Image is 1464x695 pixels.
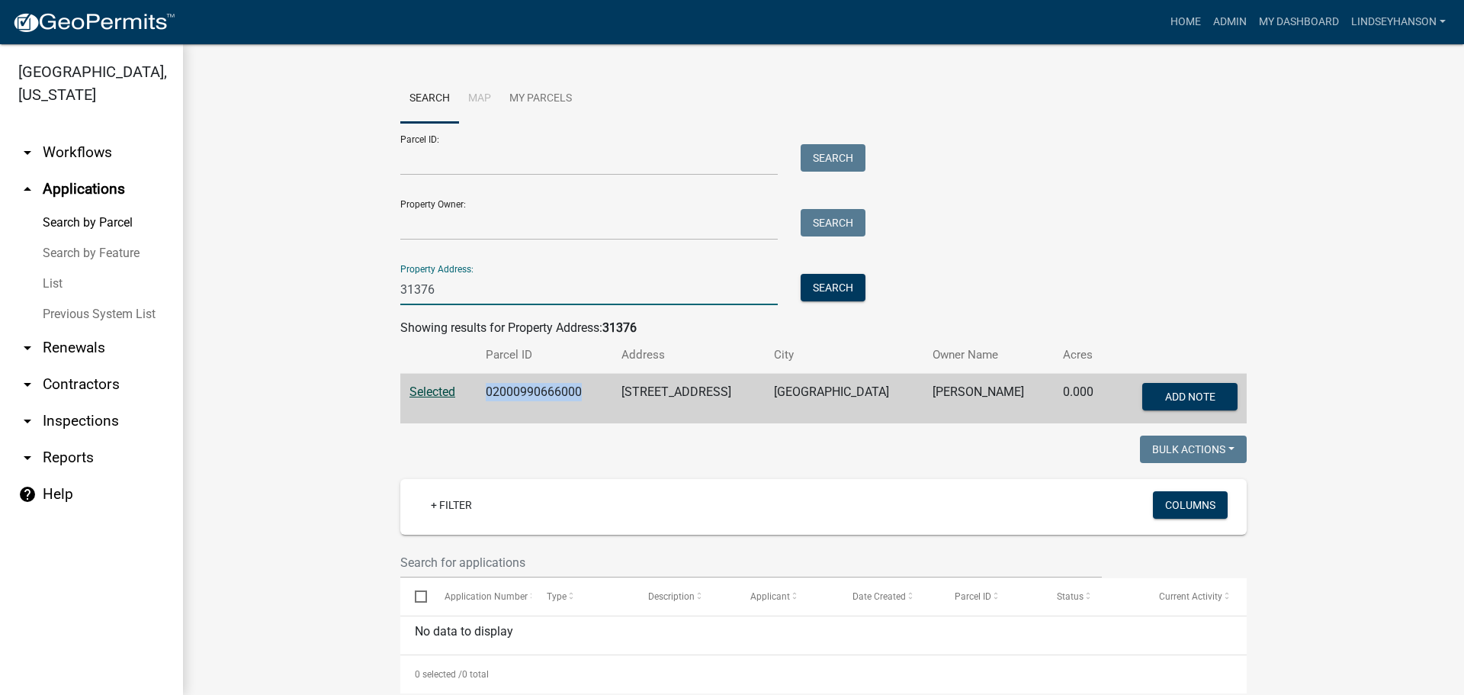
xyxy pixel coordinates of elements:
[765,337,923,373] th: City
[531,578,634,615] datatable-header-cell: Type
[736,578,838,615] datatable-header-cell: Applicant
[1159,591,1222,602] span: Current Activity
[18,485,37,504] i: help
[1145,578,1247,615] datatable-header-cell: Current Activity
[1164,8,1207,37] a: Home
[1345,8,1452,37] a: Lindseyhanson
[923,337,1054,373] th: Owner Name
[1057,591,1084,602] span: Status
[445,591,528,602] span: Application Number
[18,449,37,467] i: arrow_drop_down
[500,75,581,124] a: My Parcels
[400,655,1247,693] div: 0 total
[409,385,455,399] a: Selected
[18,143,37,162] i: arrow_drop_down
[477,337,612,373] th: Parcel ID
[429,578,531,615] datatable-header-cell: Application Number
[801,209,865,236] button: Search
[477,374,612,424] td: 02000990666000
[612,337,765,373] th: Address
[18,180,37,198] i: arrow_drop_up
[547,591,567,602] span: Type
[18,375,37,394] i: arrow_drop_down
[1164,391,1215,403] span: Add Note
[1253,8,1345,37] a: My Dashboard
[838,578,940,615] datatable-header-cell: Date Created
[415,669,462,680] span: 0 selected /
[801,274,865,301] button: Search
[940,578,1042,615] datatable-header-cell: Parcel ID
[1142,383,1238,410] button: Add Note
[648,591,695,602] span: Description
[765,374,923,424] td: [GEOGRAPHIC_DATA]
[923,374,1054,424] td: [PERSON_NAME]
[419,491,484,519] a: + Filter
[750,591,790,602] span: Applicant
[801,144,865,172] button: Search
[400,616,1247,655] div: No data to display
[634,578,736,615] datatable-header-cell: Description
[400,319,1247,337] div: Showing results for Property Address:
[400,547,1102,578] input: Search for applications
[612,374,765,424] td: [STREET_ADDRESS]
[1153,491,1228,519] button: Columns
[955,591,991,602] span: Parcel ID
[18,412,37,430] i: arrow_drop_down
[1207,8,1253,37] a: Admin
[400,578,429,615] datatable-header-cell: Select
[18,339,37,357] i: arrow_drop_down
[1042,578,1145,615] datatable-header-cell: Status
[400,75,459,124] a: Search
[602,320,637,335] strong: 31376
[1054,337,1112,373] th: Acres
[1140,436,1247,463] button: Bulk Actions
[852,591,906,602] span: Date Created
[1054,374,1112,424] td: 0.000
